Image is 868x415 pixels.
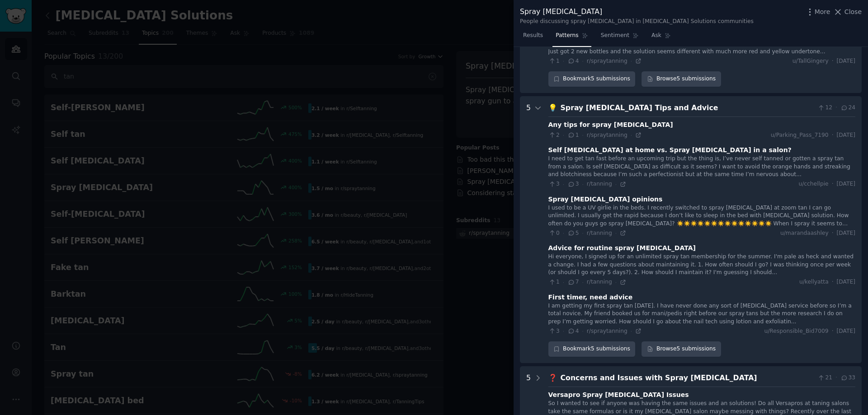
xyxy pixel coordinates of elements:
span: 24 [840,104,855,112]
div: Bookmark 5 submissions [548,341,636,357]
span: · [631,132,632,138]
span: [DATE] [837,180,855,188]
span: 7 [567,278,579,286]
span: · [563,181,564,187]
span: · [615,181,617,187]
span: Ask [651,32,661,40]
span: r/tanning [587,181,612,187]
span: ❓ [548,373,557,382]
span: 5 [567,229,579,238]
span: 3 [548,327,560,336]
span: u/marandaashley [780,229,829,238]
span: · [832,229,834,238]
span: · [563,58,564,64]
button: Bookmark5 submissions [548,71,636,87]
span: · [835,374,837,382]
span: · [563,279,564,285]
span: · [563,230,564,236]
div: Spray [MEDICAL_DATA] [520,6,754,18]
span: r/spraytanning [587,132,627,138]
a: Results [520,28,546,47]
span: Sentiment [601,32,629,40]
span: 3 [548,180,560,188]
button: More [805,7,830,17]
div: Versapro Spray [MEDICAL_DATA] Issues [548,390,689,400]
div: People discussing spray [MEDICAL_DATA] in [MEDICAL_DATA] Solutions communities [520,18,754,26]
div: Any tips for spray [MEDICAL_DATA] [548,120,673,130]
span: u/Responsible_Bid7009 [764,327,828,336]
span: · [832,131,834,140]
span: r/spraytanning [587,58,627,64]
div: Spray [MEDICAL_DATA] opinions [548,195,663,204]
span: 0 [548,229,560,238]
span: [DATE] [837,278,855,286]
span: · [832,327,834,336]
span: · [582,132,583,138]
span: 21 [817,374,832,382]
button: Bookmark5 submissions [548,341,636,357]
button: Close [833,7,862,17]
span: 12 [817,104,832,112]
span: 1 [548,57,560,65]
span: 4 [567,327,579,336]
span: · [832,278,834,286]
span: [DATE] [837,57,855,65]
span: r/tanning [587,279,612,285]
span: · [835,104,837,112]
div: 5 [526,103,531,357]
span: [DATE] [837,327,855,336]
span: u/kellyatta [799,278,829,286]
span: Patterns [556,32,578,40]
div: Concerns and Issues with Spray [MEDICAL_DATA] [561,373,814,384]
span: More [815,7,830,17]
span: · [631,328,632,334]
span: · [582,279,583,285]
a: Patterns [552,28,591,47]
div: Hi everyone, I signed up for an unlimited spray tan membership for the summer. I'm pale as heck a... [548,253,855,277]
span: · [563,328,564,334]
span: u/cchellpie [798,180,828,188]
div: I used to be a UV girlie in the beds. I recently switched to spray [MEDICAL_DATA] at zoom tan I c... [548,204,855,228]
a: Sentiment [598,28,642,47]
div: I need to get tan fast before an upcoming trip but the thing is, I’ve never self tanned or gotten... [548,155,855,179]
span: · [582,58,583,64]
span: 3 [567,180,579,188]
a: Ask [648,28,674,47]
span: 1 [548,278,560,286]
span: · [582,328,583,334]
span: u/TallGingery [793,57,829,65]
span: 4 [567,57,579,65]
span: Close [844,7,862,17]
span: · [631,58,632,64]
span: · [615,230,617,236]
div: First timer, need advice [548,293,633,302]
span: · [615,279,617,285]
div: Bookmark 5 submissions [548,71,636,87]
span: [DATE] [837,131,855,140]
div: Spray [MEDICAL_DATA] Tips and Advice [561,103,814,114]
span: 💡 [548,103,557,112]
span: Results [523,32,543,40]
span: 33 [840,374,855,382]
span: · [832,57,834,65]
div: Advice for routine spray [MEDICAL_DATA] [548,243,696,253]
span: [DATE] [837,229,855,238]
span: · [563,132,564,138]
a: Browse5 submissions [642,71,721,87]
div: Self [MEDICAL_DATA] at home vs. Spray [MEDICAL_DATA] in a salon? [548,145,792,155]
span: · [832,180,834,188]
span: · [582,230,583,236]
div: I am getting my first spray tan [DATE]. I have never done any sort of [MEDICAL_DATA] service befo... [548,302,855,326]
a: Browse5 submissions [642,341,721,357]
span: u/Parking_Pass_7190 [771,131,829,140]
span: 2 [548,131,560,140]
span: · [582,181,583,187]
span: r/spraytanning [587,328,627,334]
span: r/tanning [587,230,612,236]
span: 1 [567,131,579,140]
